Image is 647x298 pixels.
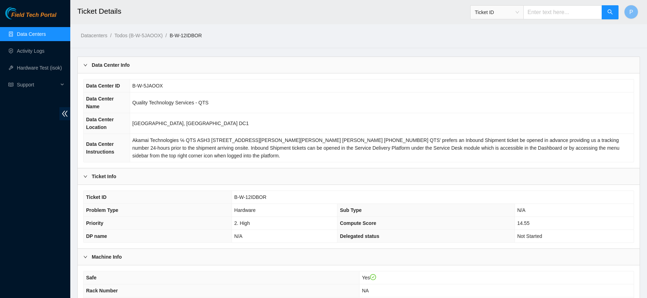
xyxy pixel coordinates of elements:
[132,83,163,89] span: B-W-5JAOOX
[86,275,97,280] span: Safe
[92,173,116,180] b: Ticket Info
[17,31,46,37] a: Data Centers
[475,7,519,18] span: Ticket ID
[86,96,114,109] span: Data Center Name
[8,82,13,87] span: read
[170,33,202,38] a: B-W-12IDBOR
[517,233,542,239] span: Not Started
[86,220,103,226] span: Priority
[11,12,56,19] span: Field Tech Portal
[86,141,114,155] span: Data Center Instructions
[234,220,250,226] span: 2. High
[517,207,525,213] span: N/A
[83,63,88,67] span: right
[78,168,640,184] div: Ticket Info
[81,33,107,38] a: Datacenters
[86,194,106,200] span: Ticket ID
[340,220,376,226] span: Compute Score
[83,255,88,259] span: right
[86,83,120,89] span: Data Center ID
[78,249,640,265] div: Machine Info
[110,33,111,38] span: /
[132,121,249,126] span: [GEOGRAPHIC_DATA], [GEOGRAPHIC_DATA] DC1
[92,253,122,261] b: Machine Info
[132,137,620,158] span: Akamai Technologies ℅ QTS ASH3 [STREET_ADDRESS][PERSON_NAME][PERSON_NAME] [PERSON_NAME] [PHONE_NU...
[517,220,530,226] span: 14.55
[624,5,638,19] button: P
[83,174,88,179] span: right
[370,274,376,280] span: check-circle
[607,9,613,16] span: search
[234,207,256,213] span: Hardware
[340,233,379,239] span: Delegated status
[86,233,107,239] span: DP name
[59,107,70,120] span: double-left
[602,5,619,19] button: search
[166,33,167,38] span: /
[92,61,130,69] b: Data Center Info
[362,288,369,293] span: NA
[17,65,62,71] a: Hardware Test (isok)
[523,5,602,19] input: Enter text here...
[234,194,267,200] span: B-W-12IDBOR
[114,33,162,38] a: Todos (B-W-5JAOOX)
[132,100,209,105] span: Quality Technology Services - QTS
[234,233,242,239] span: N/A
[78,57,640,73] div: Data Center Info
[5,13,56,22] a: Akamai TechnologiesField Tech Portal
[86,288,118,293] span: Rack Number
[17,78,58,92] span: Support
[17,48,45,54] a: Activity Logs
[86,117,114,130] span: Data Center Location
[86,207,118,213] span: Problem Type
[629,8,633,17] span: P
[340,207,362,213] span: Sub Type
[5,7,35,19] img: Akamai Technologies
[362,275,376,280] span: Yes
